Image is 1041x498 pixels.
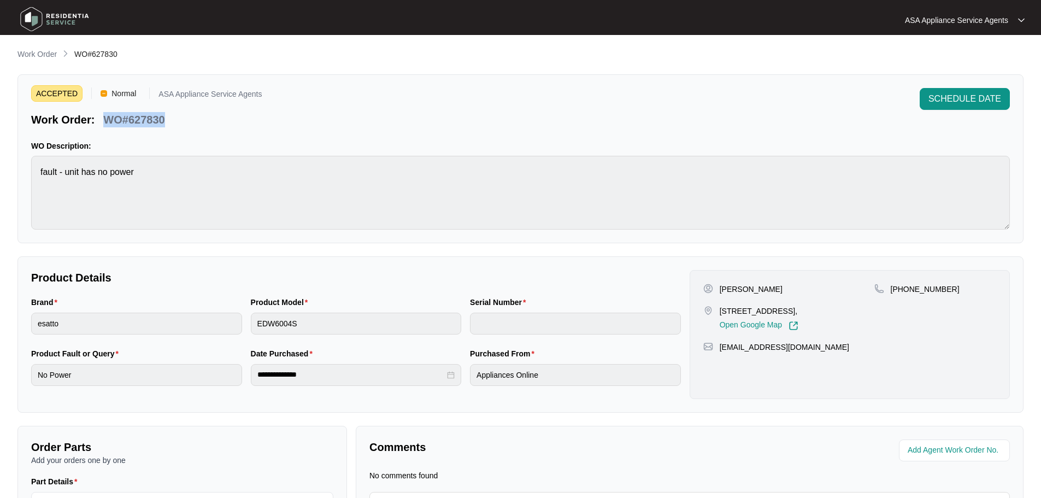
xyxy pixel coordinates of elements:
input: Product Model [251,313,462,335]
span: ACCEPTED [31,85,83,102]
p: [PHONE_NUMBER] [891,284,960,295]
label: Part Details [31,476,82,487]
p: No comments found [369,470,438,481]
img: map-pin [703,306,713,315]
a: Work Order [15,49,59,61]
p: ASA Appliance Service Agents [905,15,1008,26]
img: Link-External [789,321,798,331]
img: Vercel Logo [101,90,107,97]
p: [STREET_ADDRESS], [720,306,798,317]
p: Work Order: [31,112,95,127]
p: Order Parts [31,440,333,455]
label: Purchased From [470,348,539,359]
p: Add your orders one by one [31,455,333,466]
span: WO#627830 [74,50,117,58]
input: Date Purchased [257,369,445,380]
p: WO#627830 [103,112,164,127]
p: WO Description: [31,140,1010,151]
input: Brand [31,313,242,335]
input: Purchased From [470,364,681,386]
p: Product Details [31,270,681,285]
label: Serial Number [470,297,530,308]
button: SCHEDULE DATE [920,88,1010,110]
img: user-pin [703,284,713,294]
img: dropdown arrow [1018,17,1025,23]
p: [PERSON_NAME] [720,284,783,295]
img: residentia service logo [16,3,93,36]
textarea: fault - unit has no power [31,156,1010,230]
label: Product Model [251,297,313,308]
input: Serial Number [470,313,681,335]
img: map-pin [874,284,884,294]
label: Date Purchased [251,348,317,359]
input: Product Fault or Query [31,364,242,386]
a: Open Google Map [720,321,798,331]
label: Product Fault or Query [31,348,123,359]
p: [EMAIL_ADDRESS][DOMAIN_NAME] [720,342,849,353]
label: Brand [31,297,62,308]
img: map-pin [703,342,713,351]
p: ASA Appliance Service Agents [158,90,262,102]
p: Work Order [17,49,57,60]
p: Comments [369,440,682,455]
span: Normal [107,85,140,102]
input: Add Agent Work Order No. [908,444,1003,457]
span: SCHEDULE DATE [928,92,1001,106]
img: chevron-right [61,49,70,58]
